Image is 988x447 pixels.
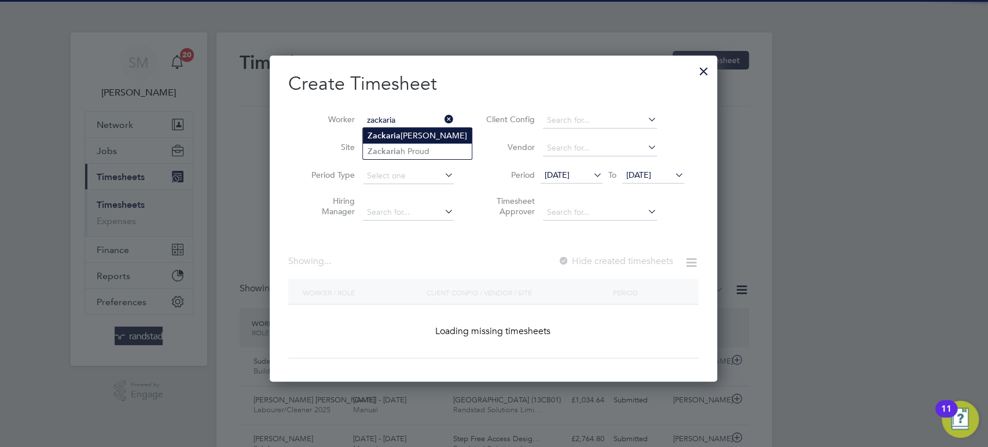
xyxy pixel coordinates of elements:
[626,170,651,180] span: [DATE]
[368,146,401,156] b: Zackaria
[543,112,657,129] input: Search for...
[941,409,952,424] div: 11
[303,170,355,180] label: Period Type
[363,168,454,184] input: Select one
[483,170,535,180] label: Period
[363,144,472,159] li: h Proud
[483,142,535,152] label: Vendor
[363,112,454,129] input: Search for...
[483,114,535,124] label: Client Config
[942,401,979,438] button: Open Resource Center, 11 new notifications
[543,140,657,156] input: Search for...
[363,204,454,221] input: Search for...
[368,131,401,141] b: Zackaria
[558,255,673,267] label: Hide created timesheets
[324,255,331,267] span: ...
[303,114,355,124] label: Worker
[483,196,535,217] label: Timesheet Approver
[303,142,355,152] label: Site
[303,196,355,217] label: Hiring Manager
[543,204,657,221] input: Search for...
[288,255,333,268] div: Showing
[288,72,699,96] h2: Create Timesheet
[605,167,620,182] span: To
[363,128,472,144] li: [PERSON_NAME]
[545,170,570,180] span: [DATE]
